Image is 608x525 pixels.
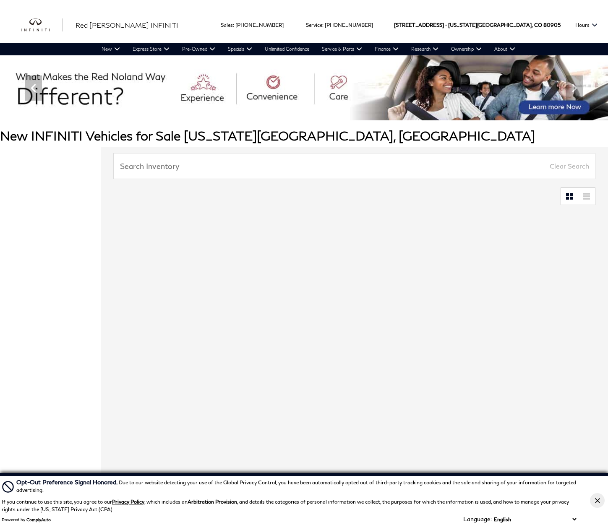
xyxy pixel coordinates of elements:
a: [STREET_ADDRESS] • [US_STATE][GEOGRAPHIC_DATA], CO 80905 [394,22,561,28]
a: Privacy Policy [112,499,144,505]
a: Pre-Owned [176,43,222,55]
span: CO [534,7,542,43]
a: Express Store [126,43,176,55]
button: Open the hours dropdown [571,7,602,43]
a: Service & Parts [316,43,368,55]
nav: Main Navigation [95,43,522,55]
div: Powered by [2,517,51,522]
span: [US_STATE][GEOGRAPHIC_DATA], [448,7,533,43]
span: Go to slide 7 [335,105,344,113]
input: Search Inventory [113,153,595,179]
div: Previous [25,75,42,101]
div: Due to our website detecting your use of the Global Privacy Control, you have been automatically ... [16,478,578,494]
div: Language: [463,516,492,522]
span: 80905 [543,7,561,43]
a: infiniti [21,18,63,32]
span: Go to slide 6 [324,105,332,113]
a: Finance [368,43,405,55]
span: : [322,22,324,28]
button: Close Button [590,493,605,508]
a: [PHONE_NUMBER] [325,22,373,28]
span: Go to slide 1 [265,105,273,113]
span: : [233,22,234,28]
a: [PHONE_NUMBER] [235,22,284,28]
a: ComplyAuto [26,517,51,522]
a: Ownership [445,43,488,55]
strong: Arbitration Provision [188,499,237,505]
span: Sales [221,22,233,28]
span: Service [306,22,322,28]
p: If you continue to use this site, you agree to our , which includes an , and details the categori... [2,499,569,512]
a: Red [PERSON_NAME] INFINITI [76,20,178,30]
img: INFINITI [21,18,63,32]
span: Go to slide 5 [312,105,320,113]
span: Go to slide 3 [288,105,297,113]
a: Unlimited Confidence [258,43,316,55]
a: Specials [222,43,258,55]
span: Go to slide 2 [277,105,285,113]
span: Opt-Out Preference Signal Honored . [16,478,119,486]
div: Next [566,75,583,101]
a: New [95,43,126,55]
a: Research [405,43,445,55]
span: Go to slide 4 [300,105,308,113]
a: About [488,43,522,55]
span: [STREET_ADDRESS] • [394,7,447,43]
select: Language Select [492,515,578,523]
span: Red [PERSON_NAME] INFINITI [76,21,178,29]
